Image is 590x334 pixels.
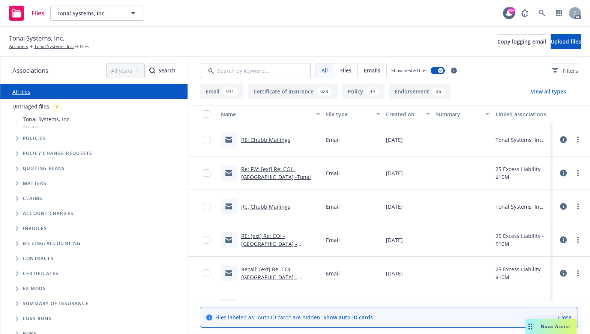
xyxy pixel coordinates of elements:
[203,136,210,143] input: Toggle Row Selected
[573,169,582,178] a: more
[364,66,380,74] span: Emails
[552,67,578,75] span: Filters
[222,87,238,96] div: 911
[23,181,47,186] span: Matters
[23,241,81,246] span: Billing/Accounting
[57,9,122,17] span: Tonal Systems, Inc.
[321,66,328,74] span: All
[495,110,549,118] div: Linked associations
[436,110,482,118] div: Summary
[495,265,549,281] div: 25 Excess Liability - $10M
[517,6,532,21] a: Report a Bug
[386,236,403,244] span: [DATE]
[23,123,71,129] span: Account
[497,34,546,49] button: Copy logging email
[495,136,543,144] div: Tonal Systems, Inc.
[6,3,47,24] a: Files
[52,102,62,111] div: 2
[241,299,297,322] a: FW: [ext] Re: COI - [GEOGRAPHIC_DATA] -[GEOGRAPHIC_DATA]
[495,203,543,211] div: Tonal Systems, Inc.
[558,313,572,321] a: Close
[12,66,48,75] span: Associations
[386,269,403,277] span: [DATE]
[23,211,74,216] span: Account charges
[221,110,312,118] div: Name
[203,203,210,210] input: Toggle Row Selected
[326,110,372,118] div: File type
[563,67,578,75] span: Filters
[241,232,297,255] a: RE: [ext] Re: COI - [GEOGRAPHIC_DATA] -[GEOGRAPHIC_DATA]
[326,236,340,244] span: Email
[326,169,340,177] span: Email
[492,105,552,123] button: Linked associations
[519,84,578,99] button: View all types
[573,135,582,144] a: more
[508,6,515,13] div: 99+
[326,203,340,211] span: Email
[497,38,546,45] span: Copy logging email
[23,196,42,201] span: Claims
[149,68,155,74] svg: Search
[248,84,338,99] button: Certificate of insurance
[203,236,210,244] input: Toggle Row Selected
[317,87,332,96] div: 623
[340,66,351,74] span: Files
[391,67,428,74] span: Show nested files
[23,136,47,141] span: Policies
[149,63,176,78] button: SearchSearch
[215,313,373,321] span: Files labeled as "Auto ID card" are hidden.
[23,316,52,321] span: Loss Runs
[241,203,290,210] a: Re: Chubb Mailings
[386,169,403,177] span: [DATE]
[34,43,74,50] a: Tonal Systems, Inc.
[9,33,64,43] span: Tonal Systems, Inc.
[32,10,44,16] span: Files
[326,136,340,144] span: Email
[203,169,210,177] input: Toggle Row Selected
[200,84,243,99] button: Email
[12,102,49,110] a: Untriaged files
[23,286,46,291] span: Ex Mods
[383,105,433,123] button: Created on
[573,269,582,278] a: more
[0,114,188,236] div: Tree Example
[552,63,578,78] button: Filters
[50,6,144,21] button: Tonal Systems, Inc.
[241,136,290,143] a: RE: Chubb Mailings
[241,165,311,181] a: Re: FW: [ext] Re: COI - [GEOGRAPHIC_DATA] -Tonal
[386,203,403,211] span: [DATE]
[23,256,54,261] span: Contracts
[389,84,450,99] button: Endorsement
[23,115,71,123] span: Tonal Systems, Inc.
[323,314,373,321] a: Show auto ID cards
[551,38,581,45] span: Upload files
[323,105,383,123] button: File type
[218,105,323,123] button: Name
[534,6,549,21] a: Search
[23,226,47,231] span: Invoices
[241,266,297,289] a: Recall: [ext] Re: COI - [GEOGRAPHIC_DATA] -[GEOGRAPHIC_DATA]
[366,87,379,96] div: 44
[541,323,570,329] span: Nova Assist
[200,63,311,78] input: Search by keyword...
[552,6,567,21] a: Switch app
[432,87,445,96] div: 36
[573,202,582,211] a: more
[433,105,493,123] button: Summary
[203,110,210,118] input: Select all
[551,34,581,49] button: Upload files
[23,301,89,306] span: Summary of insurance
[495,165,549,181] div: 25 Excess Liability - $10M
[495,299,549,314] div: 25 Excess Liability - $10M
[23,271,59,276] span: Certificates
[525,319,535,334] div: Drag to move
[525,319,576,334] button: Nova Assist
[386,136,403,144] span: [DATE]
[386,110,422,118] div: Created on
[9,43,28,50] a: Accounts
[80,43,89,50] span: Files
[23,151,92,156] span: Policy change requests
[495,232,549,248] div: 25 Excess Liability - $10M
[12,88,30,95] a: All files
[326,269,340,277] span: Email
